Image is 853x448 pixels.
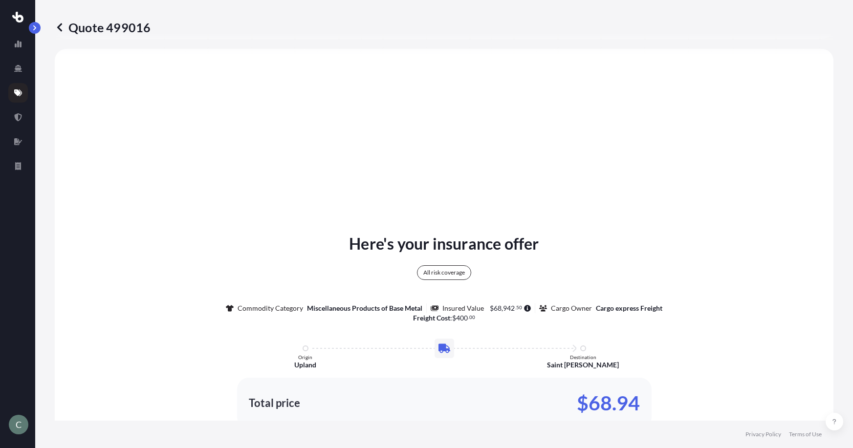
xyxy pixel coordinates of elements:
p: Commodity Category [238,303,303,313]
span: $ [452,315,456,321]
p: Origin [298,354,312,360]
span: . [468,316,469,319]
p: Here's your insurance offer [349,232,539,256]
p: Destination [570,354,596,360]
p: : [413,313,476,323]
span: , [502,305,503,312]
span: $ [490,305,494,312]
span: 400 [456,315,468,321]
a: Terms of Use [789,430,822,438]
p: Miscellaneous Products of Base Metal [307,303,422,313]
span: 942 [503,305,515,312]
p: Cargo Owner [551,303,592,313]
b: Freight Cost [413,314,450,322]
span: 68 [494,305,502,312]
span: 50 [516,306,522,309]
span: C [16,420,22,429]
span: 00 [469,316,475,319]
p: Upland [294,360,316,370]
p: $68.94 [577,395,640,411]
p: Cargo express Freight [596,303,662,313]
p: Total price [249,398,300,408]
div: All risk coverage [417,265,471,280]
span: . [515,306,516,309]
p: Saint [PERSON_NAME] [547,360,619,370]
a: Privacy Policy [745,430,781,438]
p: Quote 499016 [55,20,151,35]
p: Insured Value [442,303,484,313]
